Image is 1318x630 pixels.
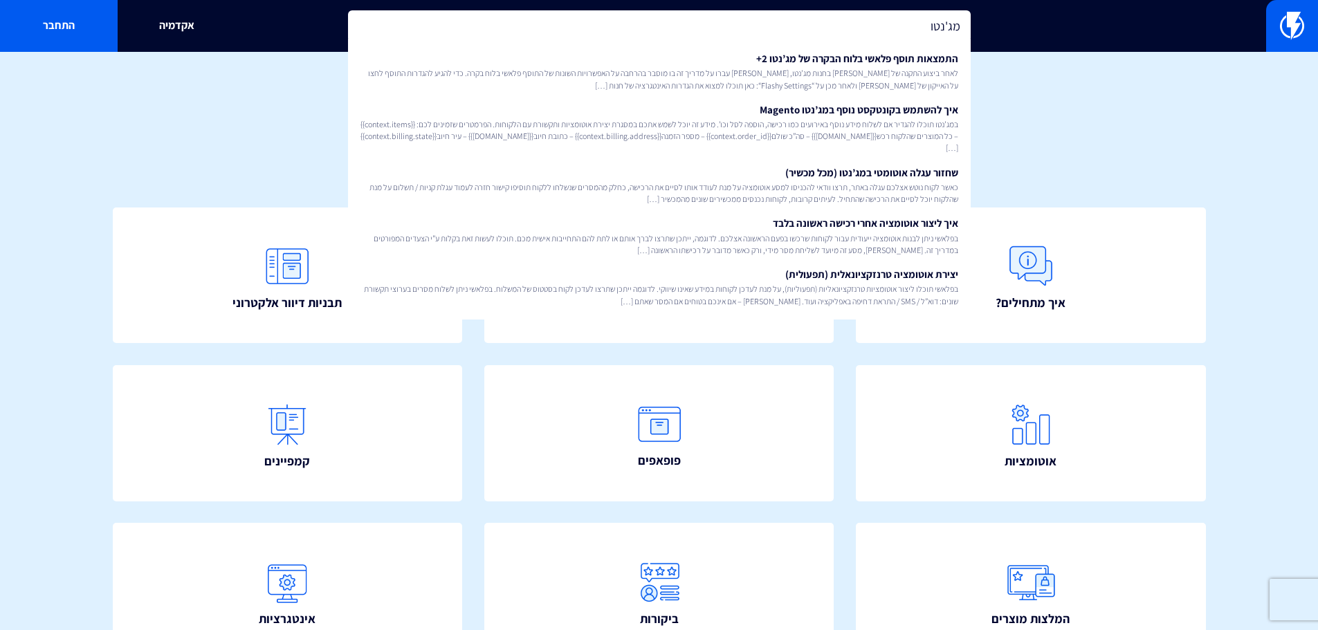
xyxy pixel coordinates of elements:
[355,160,964,211] a: שחזור עגלה אוטומטי במג’נטו (מכל מכשיר)כאשר לקוח נוטש אצלכם עגלה באתר, תרצו וודאי להכניסו למסע אוט...
[1005,452,1056,470] span: אוטומציות
[856,365,1206,501] a: אוטומציות
[484,365,834,501] a: פופאפים
[348,10,971,42] input: חיפוש מהיר...
[360,67,958,91] span: לאחר ביצוע התקנה של [PERSON_NAME] בחנות מג’נטו, [PERSON_NAME] עברו על מדריך זה בו מוסבר בהרחבה על...
[856,207,1206,344] a: איך מתחילים?
[640,610,679,628] span: ביקורות
[355,210,964,261] a: איך ליצור אוטומציה אחרי רכישה ראשונה בלבדבפלאשי ניתן לבנות אוטומציה ייעודית עבור לקוחות שרכשו בפע...
[113,365,463,501] a: קמפיינים
[264,452,310,470] span: קמפיינים
[360,283,958,306] span: בפלאשי תוכלו ליצור אוטומציות טרנזקציונאליות (תפעוליות), על מנת לעדכן לקוחות במידע שאינו שיווקי. ל...
[21,73,1297,100] h1: איך אפשר לעזור?
[355,261,964,313] a: יצירת אוטומציה טרנזקציונאלית (תפעולית)בפלאשי תוכלו ליצור אוטומציות טרנזקציונאליות (תפעוליות), על ...
[232,294,342,312] span: תבניות דיוור אלקטרוני
[355,97,964,160] a: איך להשתמש בקונטקסט נוסף במג’נטו Magentoבמג’נטו תוכלו להגדיר אם לשלוח מידע נוסף באירועים כמו רכיש...
[638,452,681,470] span: פופאפים
[259,610,315,628] span: אינטגרציות
[360,181,958,205] span: כאשר לקוח נוטש אצלכם עגלה באתר, תרצו וודאי להכניסו למסע אוטומציה על מנת לעודד אותו לסיים את הרכיש...
[355,46,964,97] a: התמצאות תוסף פלאשי בלוח הבקרה של מג’נטו 2+לאחר ביצוע התקנה של [PERSON_NAME] בחנות מג’נטו, [PERSON...
[360,118,958,154] span: במג’נטו תוכלו להגדיר אם לשלוח מידע נוסף באירועים כמו רכישה, הוספה לסל וכו’. מידע זה יוכל לשמש אתכ...
[113,207,463,344] a: תבניות דיוור אלקטרוני
[991,610,1070,628] span: המלצות מוצרים
[996,294,1065,312] span: איך מתחילים?
[360,232,958,256] span: בפלאשי ניתן לבנות אוטומציה ייעודית עבור לקוחות שרכשו בפעם הראשונה אצלכם. לדוגמה, ייתכן שתרצו לברך...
